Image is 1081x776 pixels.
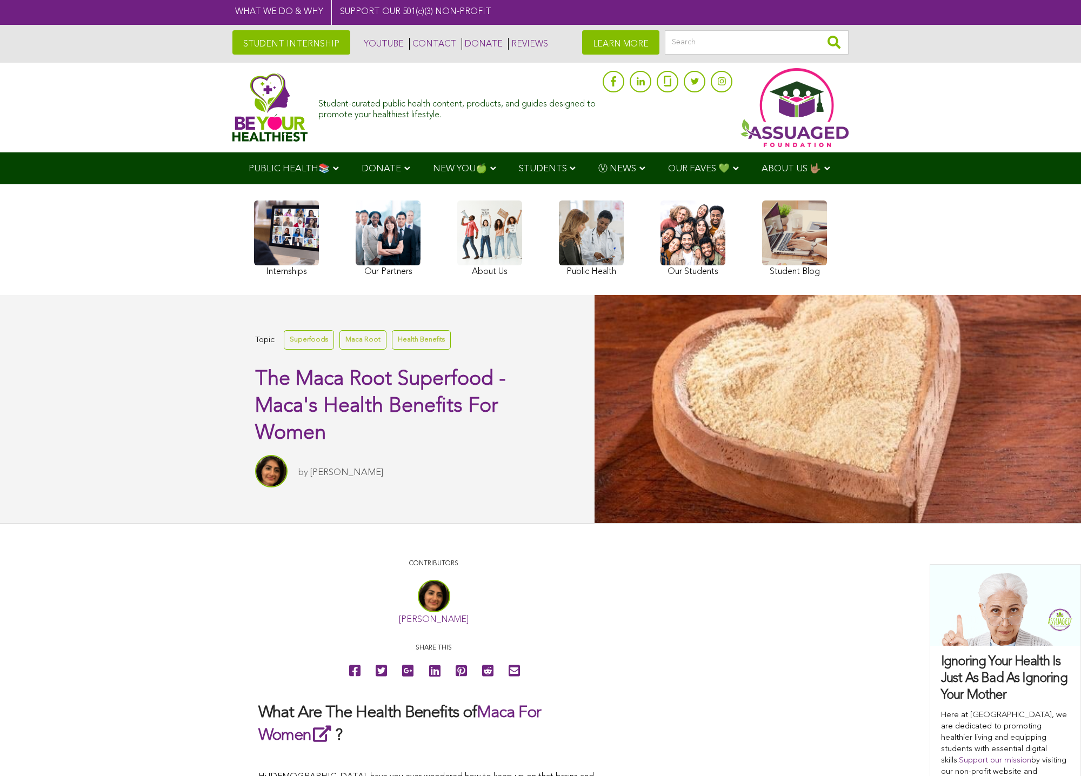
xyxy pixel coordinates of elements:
span: NEW YOU🍏 [433,164,487,173]
a: STUDENT INTERNSHIP [232,30,350,55]
span: PUBLIC HEALTH📚 [249,164,330,173]
span: Topic: [255,333,276,347]
span: The Maca Root Superfood - Maca's Health Benefits For Women [255,369,506,444]
span: DONATE [362,164,401,173]
iframe: Chat Widget [1027,724,1081,776]
input: Search [665,30,849,55]
img: Sitara Darvish [255,455,288,487]
div: Navigation Menu [232,152,849,184]
a: Maca For Women [258,705,541,744]
a: YOUTUBE [361,38,404,50]
a: LEARN MORE [582,30,659,55]
a: [PERSON_NAME] [399,616,469,624]
a: Superfoods [284,330,334,349]
span: by [298,468,308,477]
a: REVIEWS [508,38,548,50]
span: Ⓥ NEWS [598,164,636,173]
img: glassdoor [664,76,671,86]
a: DONATE [462,38,503,50]
span: STUDENTS [519,164,567,173]
a: CONTACT [409,38,456,50]
img: Assuaged [232,73,308,142]
img: Assuaged App [740,68,849,147]
p: CONTRIBUTORS [258,559,610,569]
div: Student-curated public health content, products, and guides designed to promote your healthiest l... [318,94,597,120]
a: Health Benefits [392,330,451,349]
span: ABOUT US 🤟🏽 [762,164,821,173]
a: [PERSON_NAME] [310,468,383,477]
p: Share this [258,643,610,653]
h2: What Are The Health Benefits of ? [258,703,610,746]
span: OUR FAVES 💚 [668,164,730,173]
a: Maca Root [339,330,386,349]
